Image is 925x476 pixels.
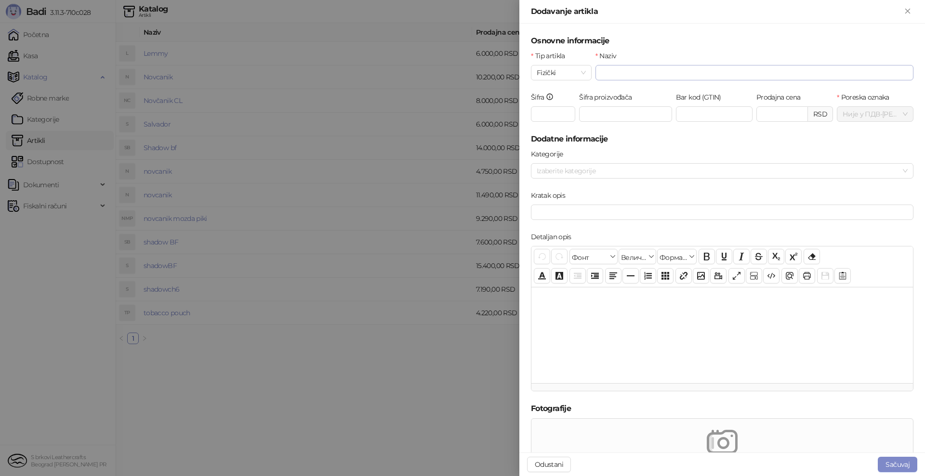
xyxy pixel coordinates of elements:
[551,249,568,264] button: Понови
[619,249,656,264] button: Величина
[657,268,674,283] button: Табела
[763,268,780,283] button: Приказ кода
[534,249,550,264] button: Поврати
[733,249,750,264] button: Искошено
[531,205,913,220] input: Kratak opis
[728,268,745,283] button: Приказ преко целог екрана
[531,133,913,145] h5: Dodatne informacije
[579,106,672,122] input: Šifra proizvođača
[808,106,833,122] div: RSD
[569,249,618,264] button: Фонт
[527,457,571,472] button: Odustani
[716,249,732,264] button: Подвучено
[605,268,621,283] button: Поравнање
[799,268,815,283] button: Штампај
[785,249,802,264] button: Експонент
[531,92,560,103] label: Šifra
[710,268,727,283] button: Видео
[878,457,917,472] button: Sačuvaj
[657,249,697,264] button: Формати
[843,107,908,121] span: Није у ПДВ - [PERSON_NAME] ( 0,00 %)
[531,6,902,17] div: Dodavanje artikla
[902,6,913,17] button: Zatvori
[676,106,753,122] input: Bar kod (GTIN)
[587,268,603,283] button: Увлачење
[781,268,798,283] button: Преглед
[693,268,709,283] button: Слика
[804,249,820,264] button: Уклони формат
[569,268,586,283] button: Извлачење
[746,268,762,283] button: Прикажи блокове
[640,268,656,283] button: Листа
[676,92,727,103] label: Bar kod (GTIN)
[537,65,586,80] span: Fizički
[595,51,622,61] label: Naziv
[531,232,577,242] label: Detaljan opis
[531,403,913,414] h5: Fotografije
[622,268,639,283] button: Хоризонтална линија
[531,51,571,61] label: Tip artikla
[756,92,806,103] label: Prodajna cena
[551,268,568,283] button: Боја позадине
[707,426,738,457] img: empty
[837,92,895,103] label: Poreska oznaka
[834,268,851,283] button: Шаблон
[751,249,767,264] button: Прецртано
[768,249,784,264] button: Индексирано
[579,92,638,103] label: Šifra proizvođača
[534,268,550,283] button: Боја текста
[531,190,571,201] label: Kratak opis
[531,149,569,159] label: Kategorije
[699,249,715,264] button: Подебљано
[595,65,913,80] input: Naziv
[675,268,692,283] button: Веза
[531,35,913,47] h5: Osnovne informacije
[817,268,833,283] button: Сачувај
